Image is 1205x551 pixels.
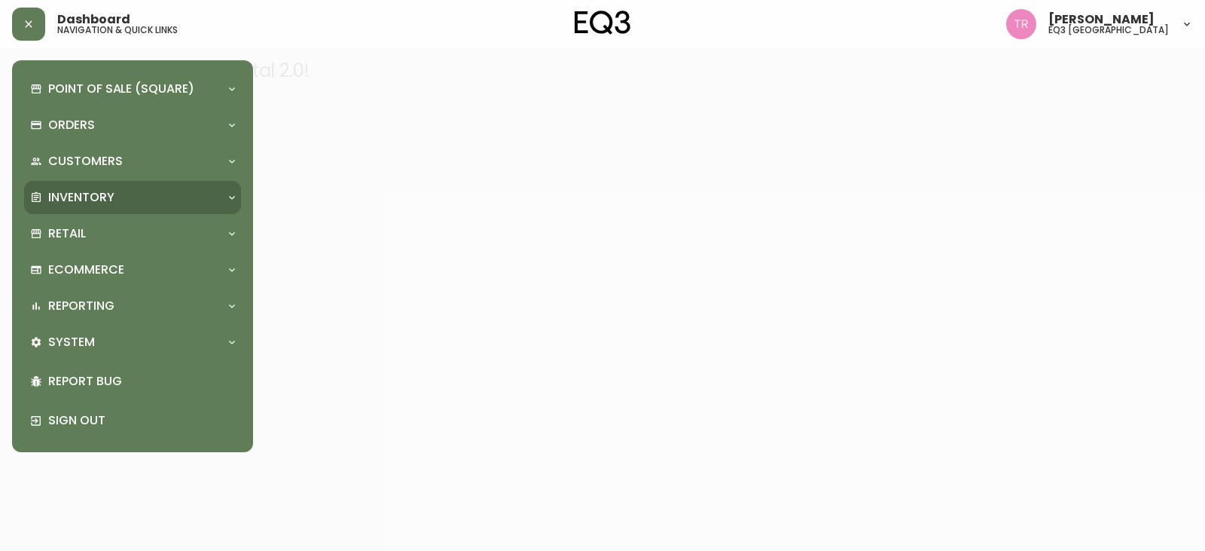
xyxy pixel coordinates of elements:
div: Orders [24,109,241,142]
span: [PERSON_NAME] [1048,14,1155,26]
img: 214b9049a7c64896e5c13e8f38ff7a87 [1006,9,1036,39]
div: Reporting [24,289,241,323]
h5: navigation & quick links [57,26,178,35]
p: Report Bug [48,373,235,390]
div: Ecommerce [24,253,241,286]
div: Point of Sale (Square) [24,72,241,106]
div: Inventory [24,181,241,214]
img: logo [575,11,630,35]
p: Point of Sale (Square) [48,81,194,97]
p: Customers [48,153,123,170]
p: Ecommerce [48,262,124,278]
p: Reporting [48,298,114,314]
div: Retail [24,217,241,250]
div: Sign Out [24,401,241,440]
h5: eq3 [GEOGRAPHIC_DATA] [1048,26,1169,35]
div: Customers [24,145,241,178]
div: Report Bug [24,362,241,401]
div: System [24,326,241,359]
p: Inventory [48,189,114,206]
p: Sign Out [48,412,235,429]
p: Orders [48,117,95,133]
p: Retail [48,225,86,242]
span: Dashboard [57,14,130,26]
p: System [48,334,95,350]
